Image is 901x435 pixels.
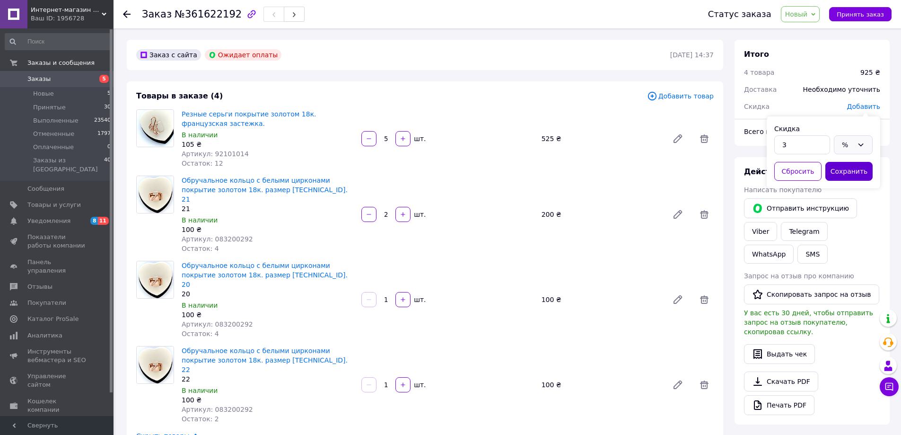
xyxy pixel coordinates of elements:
[27,283,52,291] span: Отзывы
[142,9,172,20] span: Заказ
[136,91,223,100] span: Товары в заказе (4)
[785,10,808,18] span: Новый
[744,198,857,218] button: Отправить инструкцию
[695,375,714,394] span: Удалить
[5,33,112,50] input: Поиск
[744,86,777,93] span: Доставка
[98,217,109,225] span: 11
[744,344,815,364] button: Выдать чек
[137,346,174,383] img: Обручальное кольцо с белыми цирконами покрытие золотом 18к. размер 19.20.21.22. 22
[797,245,828,264] button: SMS
[27,372,87,389] span: Управление сайтом
[205,49,282,61] div: Ожидает оплаты
[182,177,348,203] a: Обручальное кольцо с белыми цирконами покрытие золотом 18к. размер [TECHNICAL_ID]. 21
[411,295,427,304] div: шт.
[182,289,354,299] div: 20
[27,258,87,275] span: Панель управления
[27,347,87,364] span: Инструменты вебмастера и SEO
[27,299,66,307] span: Покупатели
[182,160,223,167] span: Остаток: 12
[668,290,687,309] a: Редактировать
[668,375,687,394] a: Редактировать
[136,49,201,61] div: Заказ с сайта
[33,156,104,173] span: Заказы из [GEOGRAPHIC_DATA]
[27,315,79,323] span: Каталог ProSale
[175,9,242,20] span: №361622192
[744,372,818,391] a: Скачать PDF
[182,415,219,423] span: Остаток: 2
[744,309,873,336] span: У вас есть 30 дней, чтобы отправить запрос на отзыв покупателю, скопировав ссылку.
[97,130,111,138] span: 1797
[107,143,111,151] span: 0
[33,116,79,125] span: Выполненные
[27,233,87,250] span: Показатели работы компании
[781,222,827,241] a: Telegram
[182,204,354,213] div: 21
[538,132,665,145] div: 525 ₴
[137,110,174,147] img: Резные серьги покрытие золотом 18к. французская застежка.
[182,216,218,224] span: В наличии
[744,128,796,135] span: Всего к оплате
[33,103,66,112] span: Принятые
[27,59,95,67] span: Заказы и сообщения
[182,302,218,309] span: В наличии
[411,134,427,143] div: шт.
[182,140,354,149] div: 105 ₴
[825,162,873,181] button: Сохранить
[107,89,111,98] span: 5
[797,79,886,100] div: Необходимо уточнить
[744,69,774,76] span: 4 товара
[104,156,111,173] span: 40
[670,51,714,59] time: [DATE] 14:37
[842,140,853,150] div: %
[182,131,218,139] span: В наличии
[182,374,354,384] div: 22
[695,129,714,148] span: Удалить
[182,330,219,337] span: Остаток: 4
[695,205,714,224] span: Удалить
[182,310,354,320] div: 100 ₴
[744,186,822,194] span: Написать покупателю
[744,395,814,415] a: Печать PDF
[27,75,51,83] span: Заказы
[744,222,777,241] a: Viber
[31,6,102,14] span: Интернет-магазин "ЮЛИЯ"
[744,272,854,280] span: Запрос на отзыв про компанию
[33,143,74,151] span: Оплаченные
[27,185,64,193] span: Сообщения
[837,11,884,18] span: Принять заказ
[744,245,794,264] a: WhatsApp
[182,225,354,234] div: 100 ₴
[774,124,873,133] div: Скидка
[31,14,114,23] div: Ваш ID: 1956728
[774,135,830,154] input: 0
[774,162,822,181] button: Сбросить
[104,103,111,112] span: 30
[744,103,770,110] span: Скидка
[27,331,62,340] span: Аналитика
[182,150,249,158] span: Артикул: 92101014
[182,110,316,127] a: Резные серьги покрытие золотом 18к. французская застежка.
[182,320,253,328] span: Артикул: 083200292
[27,201,81,209] span: Товары и услуги
[182,262,348,288] a: Обручальное кольцо с белыми цирконами покрытие золотом 18к. размер [TECHNICAL_ID]. 20
[744,284,879,304] button: Скопировать запрос на отзыв
[668,205,687,224] a: Редактировать
[668,129,687,148] a: Редактировать
[123,9,131,19] div: Вернуться назад
[708,9,771,19] div: Статус заказа
[27,217,70,225] span: Уведомления
[182,235,253,243] span: Артикул: 083200292
[137,261,174,298] img: Обручальное кольцо с белыми цирконами покрытие золотом 18к. размер 19.20.21.22. 20
[647,91,714,101] span: Добавить товар
[182,387,218,394] span: В наличии
[538,293,665,306] div: 100 ₴
[847,103,880,110] span: Добавить
[538,208,665,221] div: 200 ₴
[27,397,87,414] span: Кошелек компании
[411,210,427,219] div: шт.
[182,245,219,252] span: Остаток: 4
[182,395,354,405] div: 100 ₴
[538,378,665,391] div: 100 ₴
[411,380,427,390] div: шт.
